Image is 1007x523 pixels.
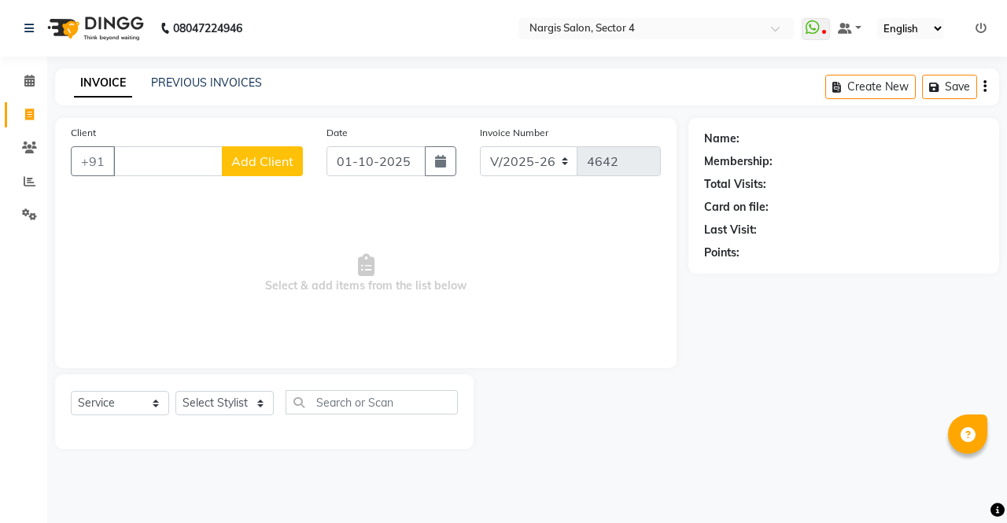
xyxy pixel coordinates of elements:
[704,131,740,147] div: Name:
[704,176,766,193] div: Total Visits:
[231,153,293,169] span: Add Client
[71,126,96,140] label: Client
[71,195,661,352] span: Select & add items from the list below
[922,75,977,99] button: Save
[40,6,148,50] img: logo
[704,199,769,215] div: Card on file:
[173,6,242,50] b: 08047224946
[222,146,303,176] button: Add Client
[941,460,991,507] iframe: chat widget
[326,126,348,140] label: Date
[74,69,132,98] a: INVOICE
[71,146,115,176] button: +91
[113,146,223,176] input: Search by Name/Mobile/Email/Code
[704,153,773,170] div: Membership:
[825,75,916,99] button: Create New
[480,126,548,140] label: Invoice Number
[151,76,262,90] a: PREVIOUS INVOICES
[286,390,458,414] input: Search or Scan
[704,222,757,238] div: Last Visit:
[704,245,740,261] div: Points:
